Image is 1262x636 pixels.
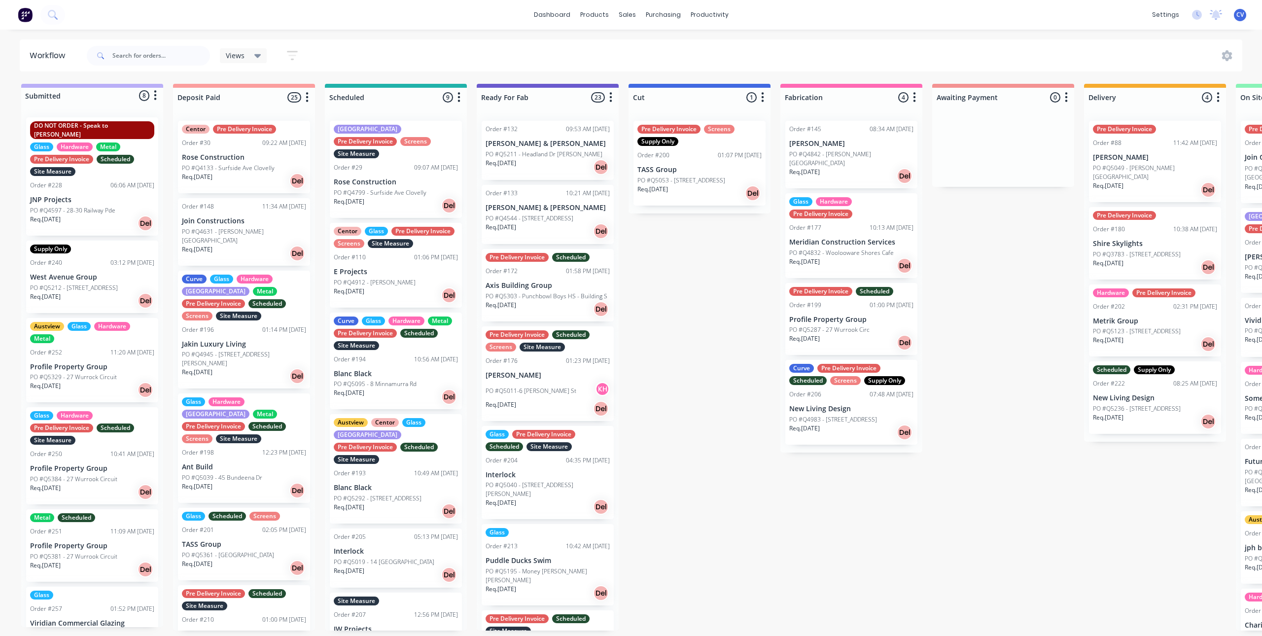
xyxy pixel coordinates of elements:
[30,258,62,267] div: Order #240
[262,202,306,211] div: 11:34 AM [DATE]
[30,273,154,282] p: West Avenue Group
[262,448,306,457] div: 12:23 PM [DATE]
[26,241,158,313] div: Supply OnlyOrder #24003:12 PM [DATE]West Avenue GroupPO #Q5212 - [STREET_ADDRESS]Req.[DATE]Del
[1093,153,1217,162] p: [PERSON_NAME]
[817,364,880,373] div: Pre Delivery Invoice
[388,317,424,325] div: Hardware
[789,316,913,324] p: Profile Property Group
[26,117,158,236] div: DO NOT ORDER - Speak to [PERSON_NAME]GlassHardwareMetalPre Delivery InvoiceScheduledSite MeasureO...
[391,227,455,236] div: Pre Delivery Invoice
[334,341,379,350] div: Site Measure
[1173,379,1217,388] div: 08:25 AM [DATE]
[789,238,913,247] p: Meridian Construction Services
[30,181,62,190] div: Order #228
[334,227,361,236] div: Centor
[428,317,452,325] div: Metal
[30,215,61,224] p: Req. [DATE]
[593,401,609,417] div: Del
[182,153,306,162] p: Rose Construction
[334,188,426,197] p: PO #Q4799 - Surfside Ave Clovelly
[864,376,905,385] div: Supply Only
[334,239,364,248] div: Screens
[96,142,120,151] div: Metal
[334,430,401,439] div: [GEOGRAPHIC_DATA]
[1093,259,1123,268] p: Req. [DATE]
[414,163,458,172] div: 09:07 AM [DATE]
[1093,365,1130,374] div: Scheduled
[486,140,610,148] p: [PERSON_NAME] & [PERSON_NAME]
[26,509,158,582] div: MetalScheduledOrder #25111:09 AM [DATE]Profile Property GroupPO #Q5381 - 27 Wurrook CircuitReq.[D...
[182,202,214,211] div: Order #148
[248,299,286,308] div: Scheduled
[30,475,117,484] p: PO #Q5384 - 27 Wurrook Circuit
[110,527,154,536] div: 11:09 AM [DATE]
[414,355,458,364] div: 10:56 AM [DATE]
[30,245,71,253] div: Supply Only
[1093,211,1156,220] div: Pre Delivery Invoice
[248,422,286,431] div: Scheduled
[110,181,154,190] div: 06:06 AM [DATE]
[97,155,134,164] div: Scheduled
[1093,336,1123,345] p: Req. [DATE]
[18,7,33,22] img: Factory
[593,159,609,175] div: Del
[789,287,852,296] div: Pre Delivery Invoice
[1089,207,1221,280] div: Pre Delivery InvoiceOrder #18010:38 AM [DATE]Shire SkylightsPO #Q3783 - [STREET_ADDRESS]Req.[DATE...
[486,282,610,290] p: Axis Building Group
[486,528,509,537] div: Glass
[718,151,762,160] div: 01:07 PM [DATE]
[593,301,609,317] div: Del
[637,166,762,174] p: TASS Group
[785,283,917,355] div: Pre Delivery InvoiceScheduledOrder #19901:00 PM [DATE]Profile Property GroupPO #Q5287 - 27 Wurroo...
[182,368,212,377] p: Req. [DATE]
[30,527,62,536] div: Order #251
[789,248,894,257] p: PO #Q4832 - Woolooware Shores Cafe
[870,301,913,310] div: 01:00 PM [DATE]
[486,356,518,365] div: Order #176
[334,494,421,503] p: PO #Q5292 - [STREET_ADDRESS]
[182,397,205,406] div: Glass
[262,325,306,334] div: 01:14 PM [DATE]
[486,430,509,439] div: Glass
[182,275,207,283] div: Curve
[1132,288,1195,297] div: Pre Delivery Invoice
[552,253,590,262] div: Scheduled
[1093,125,1156,134] div: Pre Delivery Invoice
[334,178,458,186] p: Rose Construction
[182,217,306,225] p: Join Constructions
[216,312,261,320] div: Site Measure
[110,258,154,267] div: 03:12 PM [DATE]
[704,125,735,134] div: Screens
[816,197,852,206] div: Hardware
[178,393,310,503] div: GlassHardware[GEOGRAPHIC_DATA]MetalPre Delivery InvoiceScheduledScreensSite MeasureOrder #19812:2...
[182,482,212,491] p: Req. [DATE]
[1093,225,1125,234] div: Order #180
[30,373,117,382] p: PO #Q5329 - 27 Wurrock Circuit
[262,139,306,147] div: 09:22 AM [DATE]
[30,155,93,164] div: Pre Delivery Invoice
[486,189,518,198] div: Order #133
[486,292,607,301] p: PO #Q5303 - Punchbowl Boys HS - Building S
[182,512,205,521] div: Glass
[486,159,516,168] p: Req. [DATE]
[30,206,115,215] p: PO #Q4597 - 28-30 Railway Pde
[1134,365,1175,374] div: Supply Only
[486,456,518,465] div: Order #204
[789,424,820,433] p: Req. [DATE]
[182,312,212,320] div: Screens
[897,424,912,440] div: Del
[330,223,462,308] div: CentorGlassPre Delivery InvoiceScreensSite MeasureOrder #11001:06 PM [DATE]E ProjectsPO #Q4912 - ...
[334,197,364,206] p: Req. [DATE]
[362,317,385,325] div: Glass
[566,189,610,198] div: 10:21 AM [DATE]
[486,125,518,134] div: Order #132
[182,463,306,471] p: Ant Build
[182,245,212,254] p: Req. [DATE]
[1093,302,1125,311] div: Order #202
[1173,139,1217,147] div: 11:42 AM [DATE]
[334,125,401,134] div: [GEOGRAPHIC_DATA]
[870,125,913,134] div: 08:34 AM [DATE]
[486,223,516,232] p: Req. [DATE]
[30,121,154,139] div: DO NOT ORDER - Speak to [PERSON_NAME]
[486,301,516,310] p: Req. [DATE]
